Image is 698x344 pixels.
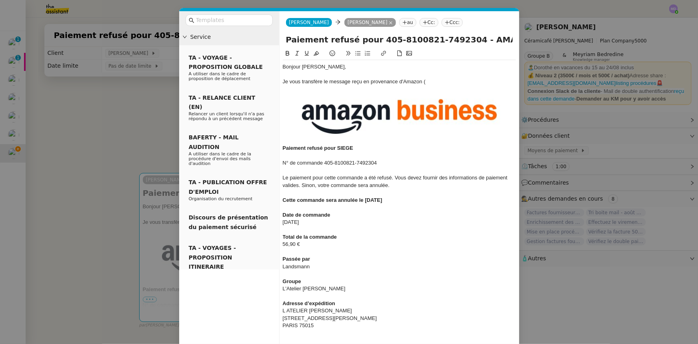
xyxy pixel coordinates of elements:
[283,241,516,248] div: 56,90 €
[283,263,516,270] div: Landsmann
[286,34,513,46] input: Subject
[189,179,267,195] span: TA - PUBLICATION OFFRE D'EMPLOI
[189,71,250,81] span: A utiliser dans le cadre de proposition de déplacement
[283,174,516,189] div: Le paiement pour cette commande a été refusé. Vous devez fournir des informations de paiement val...
[179,29,279,45] div: Service
[283,63,516,70] div: Bonjour [PERSON_NAME],
[283,234,337,240] strong: Total de la commande
[283,159,516,167] div: N° de commande 405-8100821-7492304
[189,214,268,230] span: Discours de présentation du paiement sécurisé
[189,151,252,166] span: A utiliser dans le cadre de la procédure d'envoi des mails d'audition
[189,134,239,150] span: BAFERTY - MAIL AUDITION
[442,18,463,27] nz-tag: Ccc:
[283,256,310,262] strong: Passée par
[420,18,438,27] nz-tag: Cc:
[399,18,416,27] nz-tag: au
[189,95,256,110] span: TA - RELANCE CLIENT (EN)
[189,54,263,70] span: TA - VOYAGE - PROPOSITION GLOBALE
[283,219,516,226] div: [DATE]
[283,322,516,329] div: PARIS 75015
[283,145,353,151] strong: Paiement refusé pour SIEGE
[283,278,301,284] strong: Groupe
[189,245,236,270] span: TA - VOYAGES - PROPOSITION ITINERAIRE
[189,196,253,201] span: Organisation du recrutement
[283,315,516,322] div: [STREET_ADDRESS][PERSON_NAME]
[344,18,396,27] nz-tag: [PERSON_NAME]
[190,32,276,42] span: Service
[283,212,330,218] strong: Date de commande
[283,86,516,145] img: AmazonBusiness_Logo_US_Light._CB1198675309_BG255,255,255_.png
[283,78,516,85] div: Je vous transfère le message reçu en provenance d'Amazon (
[283,307,516,314] div: L ATELIER [PERSON_NAME]
[189,111,264,121] span: Relancer un client lorsqu'il n'a pas répondu à un précédent message
[283,197,382,203] strong: Cette commande sera annulée le [DATE]
[283,285,516,292] div: L'Atelier [PERSON_NAME]
[289,20,329,25] span: [PERSON_NAME]
[196,16,268,25] input: Templates
[283,300,335,306] strong: Adresse d’expédition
